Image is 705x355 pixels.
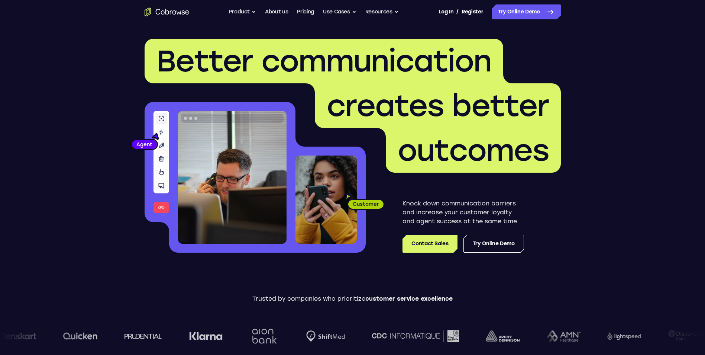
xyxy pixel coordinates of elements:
span: Better communication [156,43,491,79]
img: Klarna [187,332,220,340]
a: Go to the home page [145,7,189,16]
img: Lightspeed [605,332,639,340]
img: avery-dennison [484,330,517,342]
a: Try Online Demo [492,4,561,19]
span: outcomes [398,132,549,168]
a: Register [462,4,483,19]
a: Contact Sales [402,235,457,253]
button: Product [229,4,256,19]
img: prudential [122,333,160,339]
a: Try Online Demo [463,235,524,253]
button: Use Cases [323,4,356,19]
img: Shiftmed [304,330,343,342]
img: CDC Informatique [369,330,456,342]
span: customer service excellence [365,295,453,302]
button: Resources [365,4,399,19]
span: / [456,7,459,16]
img: A customer support agent talking on the phone [178,111,287,244]
a: About us [265,4,288,19]
img: A customer holding their phone [295,156,357,244]
img: AMN Healthcare [544,330,578,342]
a: Log In [439,4,453,19]
p: Knock down communication barriers and increase your customer loyalty and agent success at the sam... [402,199,524,226]
img: Aion Bank [247,321,277,351]
span: creates better [327,88,549,124]
a: Pricing [297,4,314,19]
